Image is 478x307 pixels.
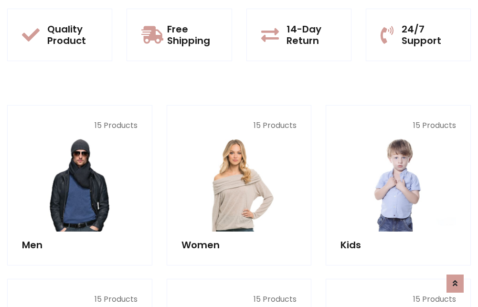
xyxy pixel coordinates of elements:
h5: Kids [340,239,456,251]
h5: 24/7 Support [402,23,456,46]
p: 15 Products [340,294,456,305]
p: 15 Products [181,294,297,305]
p: 15 Products [22,294,138,305]
h5: Women [181,239,297,251]
p: 15 Products [340,120,456,131]
h5: 14-Day Return [287,23,337,46]
p: 15 Products [181,120,297,131]
h5: Quality Product [47,23,97,46]
h5: Men [22,239,138,251]
p: 15 Products [22,120,138,131]
h5: Free Shipping [167,23,217,46]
